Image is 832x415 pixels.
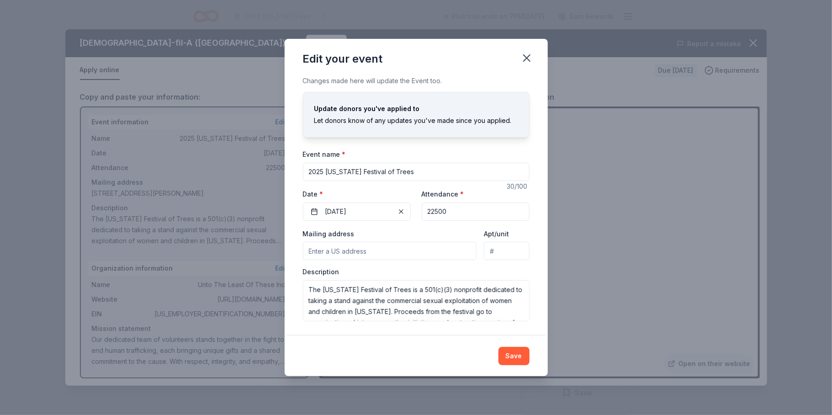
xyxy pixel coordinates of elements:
[303,52,383,66] div: Edit your event
[314,103,518,114] div: Update donors you've applied to
[303,150,346,159] label: Event name
[507,181,530,192] div: 30 /100
[422,202,530,221] input: 20
[498,347,530,365] button: Save
[303,242,477,260] input: Enter a US address
[303,190,411,199] label: Date
[314,115,518,126] div: Let donors know of any updates you've made since you applied.
[303,267,339,277] label: Description
[303,202,411,221] button: [DATE]
[422,190,464,199] label: Attendance
[484,242,529,260] input: #
[303,163,530,181] input: Spring Fundraiser
[484,229,509,239] label: Apt/unit
[303,229,355,239] label: Mailing address
[303,280,530,321] textarea: The [US_STATE] Festival of Trees is a 501(c)(3) nonprofit dedicated to taking a stand against the...
[303,75,530,86] div: Changes made here will update the Event too.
